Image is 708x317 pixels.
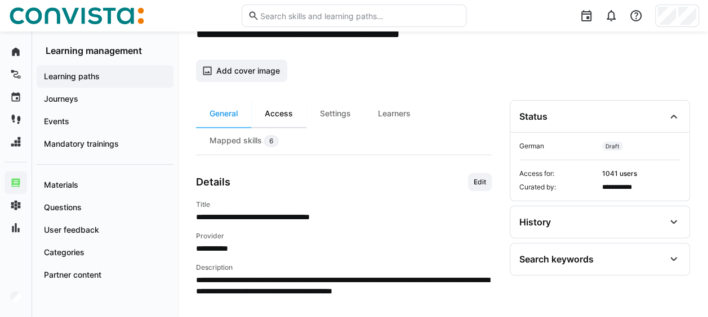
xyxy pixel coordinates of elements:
span: Access for: [519,169,598,178]
span: 6 [269,137,273,146]
div: Learners [364,100,424,127]
div: Mapped skills [196,127,292,155]
div: Access [251,100,306,127]
span: Edit [473,178,487,187]
span: 1041 users [602,169,680,178]
span: Draft [602,142,623,151]
span: Curated by: [519,183,598,192]
div: History [519,216,551,228]
span: Add cover image [215,65,282,76]
span: German [519,142,598,151]
h4: Title [196,200,492,209]
div: Status [519,111,547,122]
button: Add cover image [196,60,287,82]
div: Search keywords [519,253,594,265]
h4: Description [196,263,492,272]
h4: Provider [196,232,492,241]
h3: Details [196,176,230,188]
div: Settings [306,100,364,127]
button: Edit [468,173,492,191]
input: Search skills and learning paths… [259,11,460,21]
div: General [196,100,251,127]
